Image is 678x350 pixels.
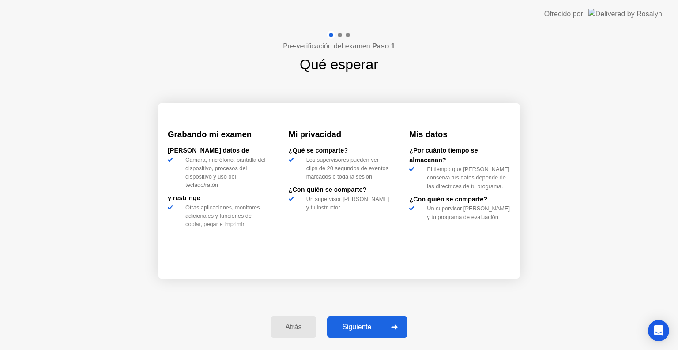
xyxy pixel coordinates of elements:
[182,203,269,229] div: Otras aplicaciones, monitores adicionales y funciones de copiar, pegar e imprimir
[300,54,378,75] h1: Qué esperar
[283,41,395,52] h4: Pre-verificación del examen:
[372,42,395,50] b: Paso 1
[409,195,510,205] div: ¿Con quién se comparte?
[289,185,390,195] div: ¿Con quién se comparte?
[289,128,390,141] h3: Mi privacidad
[409,146,510,165] div: ¿Por cuánto tiempo se almacenan?
[168,128,269,141] h3: Grabando mi examen
[271,316,317,338] button: Atrás
[303,156,390,181] div: Los supervisores pueden ver clips de 20 segundos de eventos marcados o toda la sesión
[423,204,510,221] div: Un supervisor [PERSON_NAME] y tu programa de evaluación
[409,128,510,141] h3: Mis datos
[273,323,314,331] div: Atrás
[303,195,390,212] div: Un supervisor [PERSON_NAME] y tu instructor
[544,9,583,19] div: Ofrecido por
[168,194,269,203] div: y restringe
[182,156,269,190] div: Cámara, micrófono, pantalla del dispositivo, procesos del dispositivo y uso del teclado/ratón
[330,323,384,331] div: Siguiente
[423,165,510,190] div: El tiempo que [PERSON_NAME] conserva tus datos depende de las directrices de tu programa.
[289,146,390,156] div: ¿Qué se comparte?
[588,9,662,19] img: Delivered by Rosalyn
[168,146,269,156] div: [PERSON_NAME] datos de
[327,316,407,338] button: Siguiente
[648,320,669,341] div: Open Intercom Messenger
